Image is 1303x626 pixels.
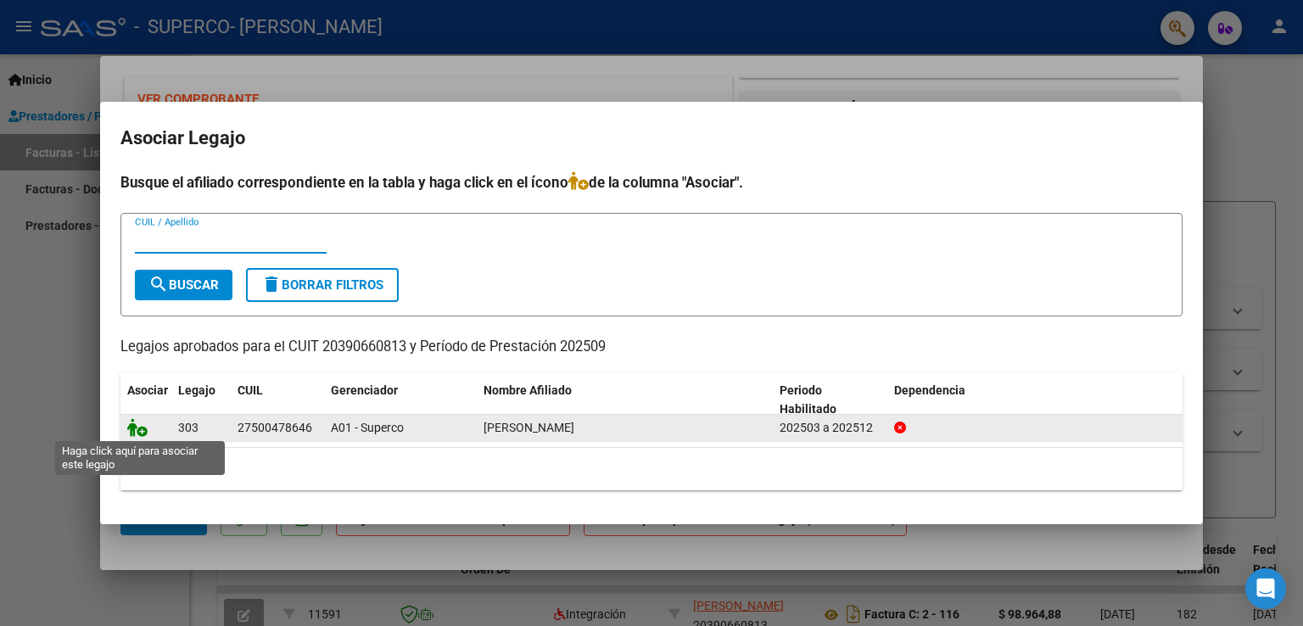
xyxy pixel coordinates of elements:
span: MOYANO SARMIENTO ANTONIA [484,421,574,434]
p: Legajos aprobados para el CUIT 20390660813 y Período de Prestación 202509 [120,337,1183,358]
datatable-header-cell: CUIL [231,372,324,428]
mat-icon: delete [261,274,282,294]
span: Dependencia [894,383,965,397]
datatable-header-cell: Periodo Habilitado [773,372,887,428]
datatable-header-cell: Gerenciador [324,372,477,428]
span: Asociar [127,383,168,397]
span: Gerenciador [331,383,398,397]
div: Open Intercom Messenger [1245,568,1286,609]
span: A01 - Superco [331,421,404,434]
span: Legajo [178,383,215,397]
span: 303 [178,421,199,434]
div: 27500478646 [238,418,312,438]
mat-icon: search [148,274,169,294]
span: Borrar Filtros [261,277,383,293]
datatable-header-cell: Nombre Afiliado [477,372,773,428]
span: Periodo Habilitado [780,383,836,416]
h4: Busque el afiliado correspondiente en la tabla y haga click en el ícono de la columna "Asociar". [120,171,1183,193]
span: CUIL [238,383,263,397]
h2: Asociar Legajo [120,122,1183,154]
button: Buscar [135,270,232,300]
div: 1 registros [120,448,1183,490]
span: Buscar [148,277,219,293]
span: Nombre Afiliado [484,383,572,397]
datatable-header-cell: Dependencia [887,372,1183,428]
div: 202503 a 202512 [780,418,881,438]
button: Borrar Filtros [246,268,399,302]
datatable-header-cell: Legajo [171,372,231,428]
datatable-header-cell: Asociar [120,372,171,428]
